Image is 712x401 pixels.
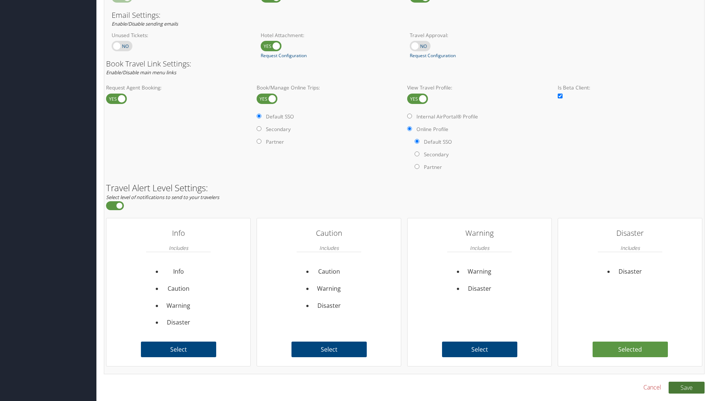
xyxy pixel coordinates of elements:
label: View Travel Profile: [407,84,552,91]
em: Select level of notifications to send to your travelers [106,194,219,200]
li: Disaster [162,314,195,331]
label: Secondary [266,125,291,133]
em: Includes [470,241,489,255]
em: Includes [620,241,640,255]
li: Warning [313,280,345,297]
label: Online Profile [416,125,448,133]
label: Travel Approval: [410,32,548,39]
label: Select [442,342,517,357]
h2: Travel Alert Level Settings: [106,183,702,192]
label: Book/Manage Online Trips: [257,84,401,91]
em: Includes [319,241,339,255]
li: Info [162,263,195,280]
li: Warning [162,297,195,314]
label: Unused Tickets: [112,32,250,39]
h3: Info [146,226,211,241]
label: Default SSO [266,113,294,120]
h3: Caution [297,226,361,241]
h3: Warning [447,226,512,241]
h3: Disaster [598,226,662,241]
h3: Email Settings: [112,12,697,19]
em: Enable/Disable main menu links [106,69,176,76]
label: Secondary [424,151,449,158]
label: Is Beta Client: [558,84,702,91]
label: Selected [593,342,668,357]
a: Request Configuration [261,52,307,59]
label: Partner [424,163,442,171]
li: Disaster [313,297,345,314]
label: Internal AirPortal® Profile [416,113,478,120]
h3: Book Travel Link Settings: [106,60,702,68]
li: Disaster [614,263,646,280]
em: Includes [169,241,188,255]
a: Cancel [643,383,661,392]
em: Enable/Disable sending emails [112,20,178,27]
label: Select [141,342,216,357]
li: Caution [162,280,195,297]
label: Select [291,342,367,357]
button: Save [669,382,705,394]
label: Hotel Attachment: [261,32,399,39]
a: Request Configuration [410,52,456,59]
label: Partner [266,138,284,146]
li: Warning [464,263,496,280]
li: Caution [313,263,345,280]
li: Disaster [464,280,496,297]
label: Default SSO [424,138,452,146]
label: Request Agent Booking: [106,84,251,91]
